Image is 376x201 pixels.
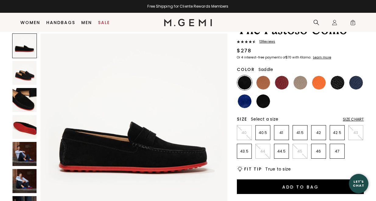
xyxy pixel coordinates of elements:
div: Size Chart [343,117,364,122]
a: Women [20,20,40,25]
img: Black [238,76,251,90]
klarna-placement-style-body: Or 4 interest-free payments of [237,55,286,60]
div: $278 [237,47,251,55]
p: 47 [330,149,344,154]
klarna-placement-style-amount: $70 [286,55,291,60]
p: 43.5 [237,149,251,154]
span: Saddle [258,66,273,72]
img: Black Suede [256,94,270,108]
klarna-placement-style-cta: Learn more [313,55,331,60]
p: 42.5 [330,130,344,135]
klarna-placement-style-body: with Klarna [292,55,312,60]
img: Navy [349,76,363,90]
h2: Fit Tip [244,167,262,171]
span: 13 Review s [256,40,275,44]
img: Cobalt Blue [238,94,251,108]
p: 41 [274,130,289,135]
img: The Pastoso Uomo [12,115,37,139]
span: Select a size [251,116,278,122]
p: 40.5 [256,130,270,135]
img: Black [331,76,344,90]
span: 0 [350,21,356,27]
a: Handbags [46,20,75,25]
p: 46 [311,149,326,154]
div: Let's Chat [349,180,368,187]
p: 42 [311,130,326,135]
p: 41.5 [293,130,307,135]
button: Add to Bag [237,179,364,194]
p: 40 [237,130,251,135]
p: 44 [256,149,270,154]
span: True to size [265,166,291,172]
img: Saddle [256,76,270,90]
img: The Pastoso Uomo [12,142,37,166]
p: 43 [349,130,363,135]
p: 45 [293,149,307,154]
p: 44.5 [274,149,289,154]
img: Light Mushroom [293,76,307,90]
img: Bordeaux [275,76,289,90]
a: 13Reviews [237,40,364,45]
img: M.Gemi [164,19,212,26]
h2: Color [237,67,255,72]
a: Sale [98,20,110,25]
a: Men [81,20,92,25]
a: Learn more [312,56,331,59]
img: The Pastoso Uomo [12,88,37,112]
img: The Pastoso Uomo [12,61,37,85]
img: The Pastoso Uomo [12,169,37,193]
h2: Size [237,117,247,122]
img: Orangina [312,76,326,90]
